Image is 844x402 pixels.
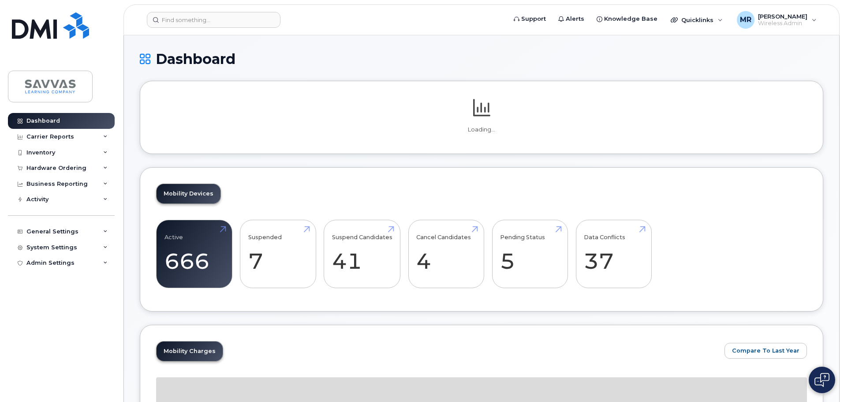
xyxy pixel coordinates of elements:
a: Suspend Candidates 41 [332,225,392,283]
img: Open chat [814,373,829,387]
a: Active 666 [164,225,224,283]
a: Cancel Candidates 4 [416,225,476,283]
p: Loading... [156,126,807,134]
a: Mobility Devices [157,184,220,203]
button: Compare To Last Year [724,343,807,359]
a: Pending Status 5 [500,225,560,283]
a: Mobility Charges [157,342,223,361]
span: Compare To Last Year [732,346,799,355]
h1: Dashboard [140,51,823,67]
a: Data Conflicts 37 [584,225,643,283]
a: Suspended 7 [248,225,308,283]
